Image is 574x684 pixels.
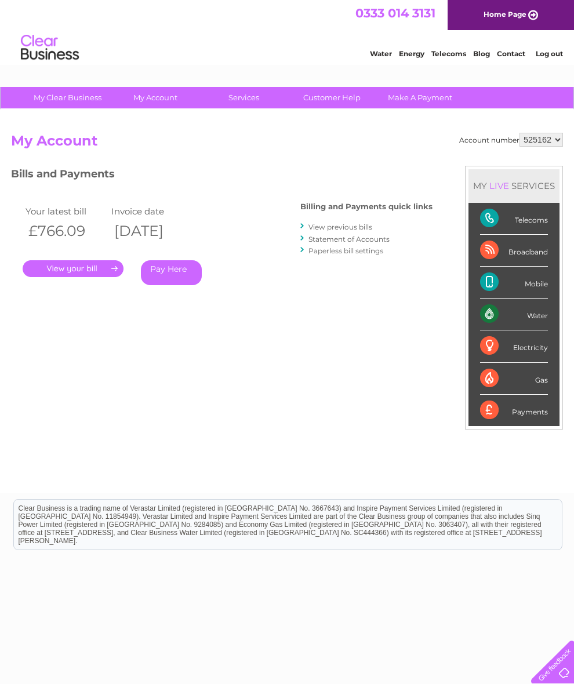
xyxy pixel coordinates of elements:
a: Customer Help [284,87,380,108]
div: Gas [480,363,548,395]
h2: My Account [11,133,563,155]
a: Log out [536,49,563,58]
a: Statement of Accounts [308,235,390,243]
a: Blog [473,49,490,58]
th: [DATE] [108,219,194,243]
a: Pay Here [141,260,202,285]
a: 0333 014 3131 [355,6,435,20]
a: Energy [399,49,424,58]
div: MY SERVICES [468,169,560,202]
h3: Bills and Payments [11,166,433,186]
a: My Account [108,87,204,108]
div: Mobile [480,267,548,299]
div: Electricity [480,330,548,362]
div: Account number [459,133,563,147]
div: Broadband [480,235,548,267]
a: Make A Payment [372,87,468,108]
a: Services [196,87,292,108]
img: logo.png [20,30,79,66]
a: My Clear Business [20,87,115,108]
td: Invoice date [108,203,194,219]
a: View previous bills [308,223,372,231]
a: . [23,260,123,277]
a: Telecoms [431,49,466,58]
div: Payments [480,395,548,426]
div: LIVE [487,180,511,191]
div: Water [480,299,548,330]
th: £766.09 [23,219,108,243]
div: Clear Business is a trading name of Verastar Limited (registered in [GEOGRAPHIC_DATA] No. 3667643... [14,6,562,56]
div: Telecoms [480,203,548,235]
h4: Billing and Payments quick links [300,202,433,211]
a: Paperless bill settings [308,246,383,255]
a: Contact [497,49,525,58]
td: Your latest bill [23,203,108,219]
a: Water [370,49,392,58]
